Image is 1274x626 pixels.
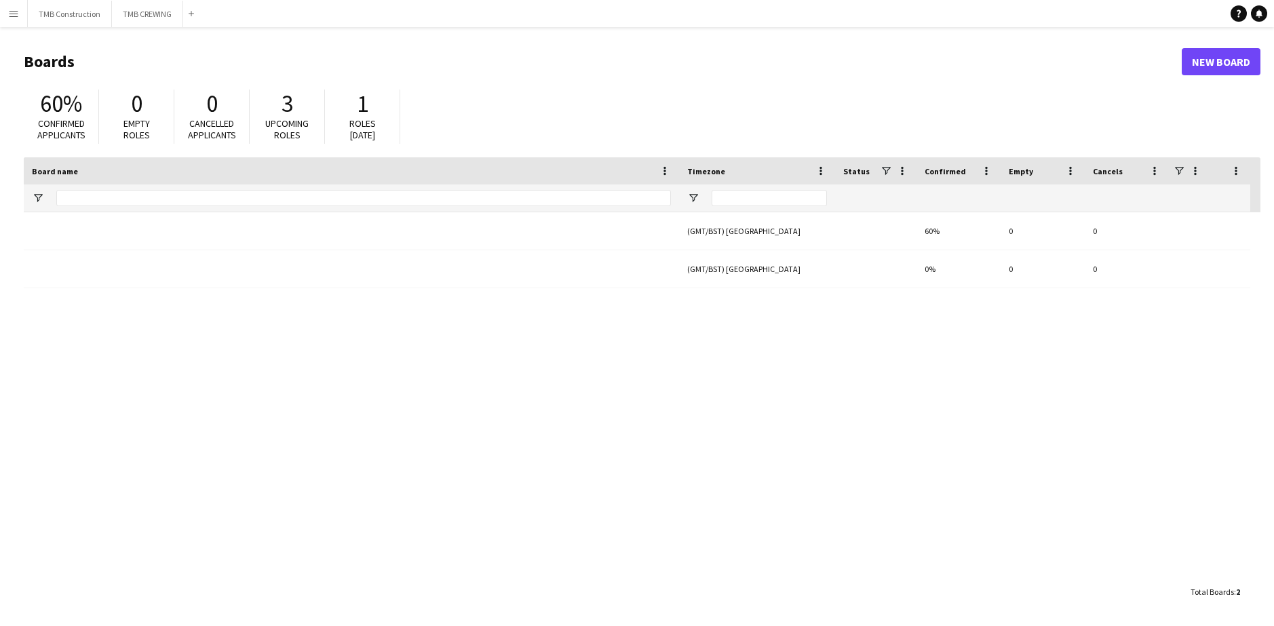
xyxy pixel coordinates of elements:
[687,166,725,176] span: Timezone
[1001,212,1085,250] div: 0
[1093,166,1123,176] span: Cancels
[357,89,368,119] span: 1
[32,192,44,204] button: Open Filter Menu
[40,89,82,119] span: 60%
[1236,587,1240,597] span: 2
[843,166,870,176] span: Status
[679,250,835,288] div: (GMT/BST) [GEOGRAPHIC_DATA]
[1009,166,1033,176] span: Empty
[123,117,150,141] span: Empty roles
[1191,579,1240,605] div: :
[282,89,293,119] span: 3
[1191,587,1234,597] span: Total Boards
[37,117,85,141] span: Confirmed applicants
[687,192,699,204] button: Open Filter Menu
[32,166,78,176] span: Board name
[28,1,112,27] button: TMB Construction
[916,250,1001,288] div: 0%
[916,212,1001,250] div: 60%
[925,166,966,176] span: Confirmed
[24,52,1182,72] h1: Boards
[56,190,671,206] input: Board name Filter Input
[712,190,827,206] input: Timezone Filter Input
[188,117,236,141] span: Cancelled applicants
[206,89,218,119] span: 0
[265,117,309,141] span: Upcoming roles
[1085,212,1169,250] div: 0
[131,89,142,119] span: 0
[1001,250,1085,288] div: 0
[112,1,183,27] button: TMB CREWING
[1085,250,1169,288] div: 0
[1182,48,1260,75] a: New Board
[349,117,376,141] span: Roles [DATE]
[679,212,835,250] div: (GMT/BST) [GEOGRAPHIC_DATA]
